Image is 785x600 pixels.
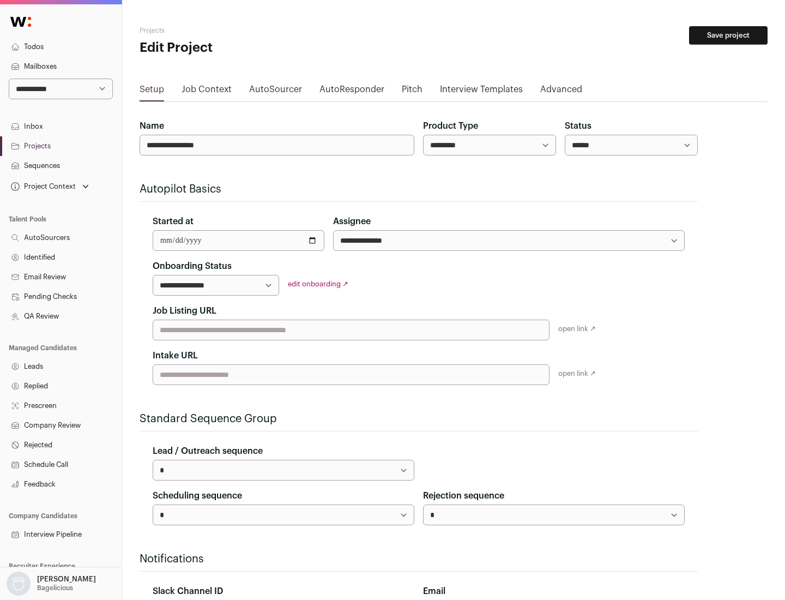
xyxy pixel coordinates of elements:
[140,83,164,100] a: Setup
[140,39,349,57] h1: Edit Project
[249,83,302,100] a: AutoSourcer
[440,83,523,100] a: Interview Templates
[9,182,76,191] div: Project Context
[319,83,384,100] a: AutoResponder
[4,572,98,596] button: Open dropdown
[565,119,591,133] label: Status
[9,179,91,194] button: Open dropdown
[333,215,371,228] label: Assignee
[402,83,422,100] a: Pitch
[140,119,164,133] label: Name
[540,83,582,100] a: Advanced
[140,26,349,35] h2: Projects
[37,584,73,592] p: Bagelicious
[153,304,216,317] label: Job Listing URL
[4,11,37,33] img: Wellfound
[423,489,504,502] label: Rejection sequence
[140,551,698,567] h2: Notifications
[423,119,478,133] label: Product Type
[153,260,232,273] label: Onboarding Status
[423,585,685,598] div: Email
[7,572,31,596] img: nopic.png
[153,489,242,502] label: Scheduling sequence
[153,349,198,362] label: Intake URL
[182,83,232,100] a: Job Context
[153,585,223,598] label: Slack Channel ID
[689,26,768,45] button: Save project
[140,411,698,427] h2: Standard Sequence Group
[288,280,348,287] a: edit onboarding ↗
[153,445,263,458] label: Lead / Outreach sequence
[140,182,698,197] h2: Autopilot Basics
[153,215,194,228] label: Started at
[37,575,96,584] p: [PERSON_NAME]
